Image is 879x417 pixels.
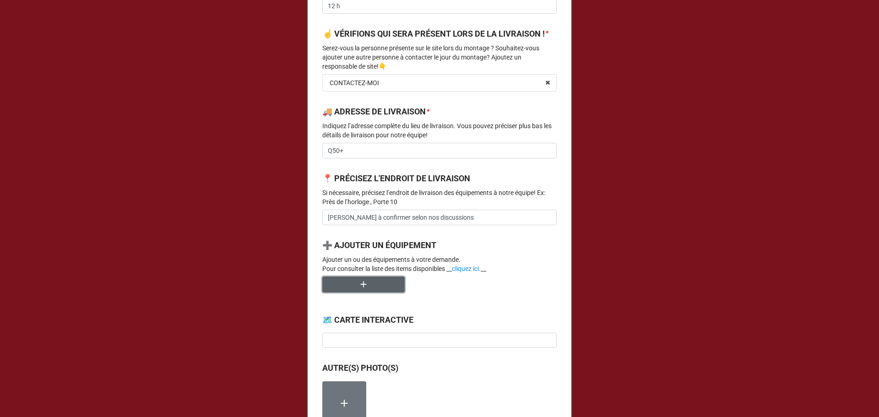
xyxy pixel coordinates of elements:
label: 📍 PRÉCISEZ L'ENDROIT DE LIVRAISON [322,172,470,185]
p: Si nécessaire, précisez l’endroit de livraison des équipements à notre équipe! Ex: Près de l’horl... [322,188,557,206]
p: Ajouter un ou des équipements à votre demande. Pour consulter la liste des items disponibles __ __ [322,255,557,273]
label: 🗺️ CARTE INTERACTIVE [322,314,413,326]
label: AUTRE(S) PHOTO(S) [322,362,398,374]
a: 👇 [379,63,386,70]
p: Serez-vous la personne présente sur le site lors du montage ? Souhaitez-vous ajouter une autre pe... [322,43,557,71]
p: Indiquez l’adresse complète du lieu de livraison. Vous pouvez préciser plus bas les détails de li... [322,121,557,140]
label: ➕ AJOUTER UN ÉQUIPEMENT [322,239,436,252]
div: CONTACTEZ-MOI [330,80,379,86]
label: 🚚 ADRESSE DE LIVRAISON [322,105,426,118]
a: cliquez ici. [452,265,481,272]
label: ☝️ VÉRIFIONS QUI SERA PRÉSENT LORS DE LA LIVRAISON ! [322,27,545,40]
